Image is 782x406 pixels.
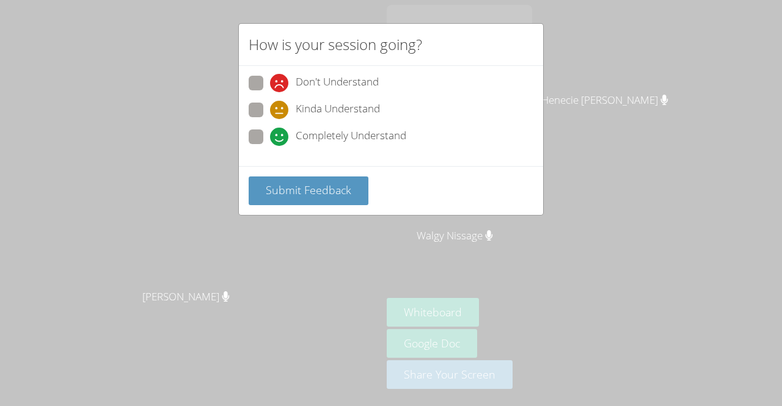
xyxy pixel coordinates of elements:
[249,34,422,56] h2: How is your session going?
[249,176,368,205] button: Submit Feedback
[296,128,406,146] span: Completely Understand
[266,183,351,197] span: Submit Feedback
[296,74,379,92] span: Don't Understand
[296,101,380,119] span: Kinda Understand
